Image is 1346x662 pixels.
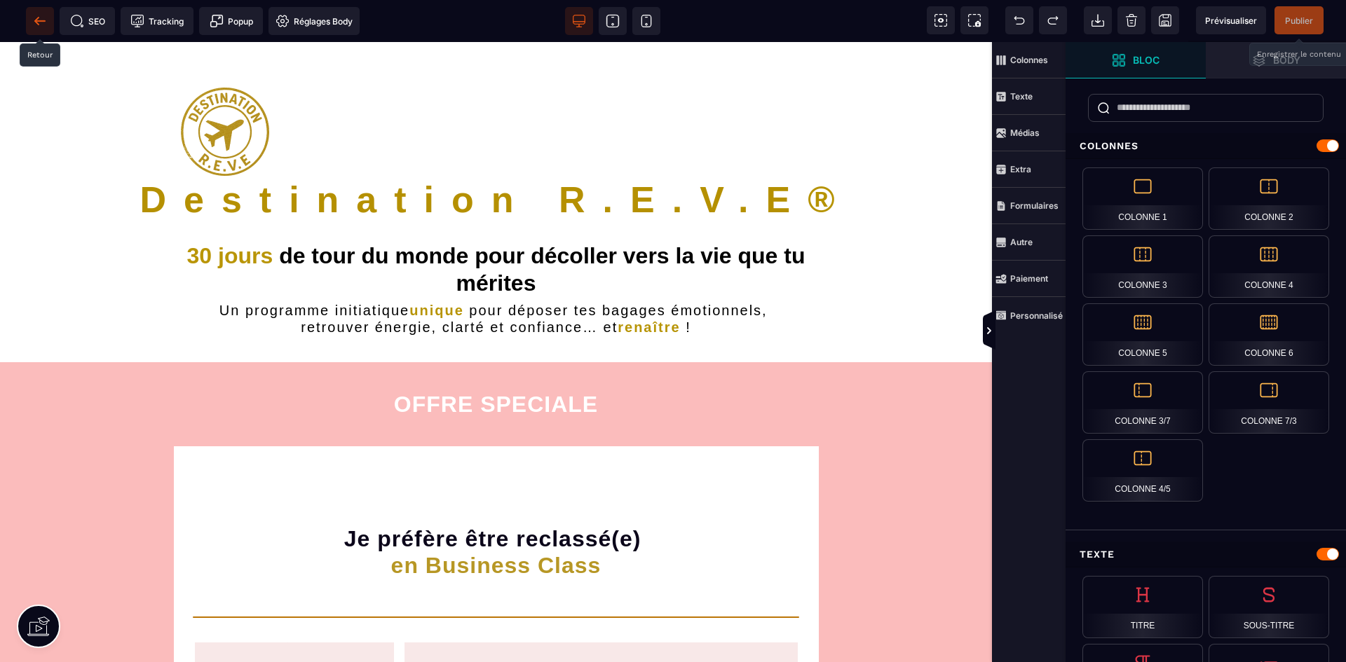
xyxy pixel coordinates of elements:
span: Voir tablette [599,7,627,35]
span: Afficher les vues [1066,310,1080,352]
div: Colonne 7/3 [1209,371,1329,434]
div: Colonne 4/5 [1082,439,1203,502]
span: Capture d'écran [960,6,988,34]
div: Colonne 6 [1209,303,1329,366]
span: Personnalisé [992,297,1066,333]
div: Colonne 5 [1082,303,1203,366]
span: Retour [26,7,54,35]
span: Tracking [130,14,184,28]
div: Colonne 1 [1082,167,1203,230]
strong: Extra [1010,164,1031,174]
span: Nettoyage [1117,6,1146,34]
span: Voir mobile [632,7,660,35]
span: Autre [992,224,1066,261]
div: Titre [1082,576,1203,638]
strong: Autre [1010,237,1033,247]
h2: Un programme initiatique pour déposer tes bagages émotionnels, retrouver énergie, clarté et confi... [174,260,819,294]
div: Colonnes [1066,133,1346,159]
span: Ouvrir les calques [1206,42,1346,78]
strong: Colonnes [1010,55,1048,65]
strong: Formulaires [1010,200,1059,211]
span: Prévisualiser [1205,15,1257,26]
span: Médias [992,115,1066,151]
span: Colonnes [992,42,1066,78]
span: Enregistrer le contenu [1274,6,1324,34]
strong: Médias [1010,127,1040,138]
span: Ouvrir les blocs [1066,42,1206,78]
span: Popup [210,14,253,28]
div: Texte [1066,542,1346,567]
span: Métadata SEO [60,7,115,35]
span: Formulaires [992,188,1066,224]
img: 6bc32b15c6a1abf2dae384077174aadc_LOGOT15p.png [181,46,269,134]
strong: Texte [1010,91,1033,102]
span: Enregistrer [1151,6,1179,34]
span: Texte [992,78,1066,115]
strong: Bloc [1133,55,1160,65]
span: Paiement [992,261,1066,297]
strong: Paiement [1010,273,1048,284]
div: Colonne 2 [1209,167,1329,230]
span: Défaire [1005,6,1033,34]
span: Aperçu [1196,6,1266,34]
span: Extra [992,151,1066,188]
strong: Personnalisé [1010,310,1063,321]
span: Voir bureau [565,7,593,35]
span: Rétablir [1039,6,1067,34]
div: Colonne 4 [1209,235,1329,298]
span: Créer une alerte modale [199,7,263,35]
span: Voir les composants [927,6,955,34]
span: Code de suivi [121,7,193,35]
span: SEO [70,14,105,28]
div: Sous-titre [1209,576,1329,638]
span: Importer [1084,6,1112,34]
h1: de tour du monde pour décoller vers la vie que tu mérites [174,200,819,260]
span: Publier [1285,15,1313,26]
span: Favicon [268,7,360,35]
span: Réglages Body [276,14,353,28]
div: Colonne 3/7 [1082,371,1203,434]
div: Colonne 3 [1082,235,1203,298]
